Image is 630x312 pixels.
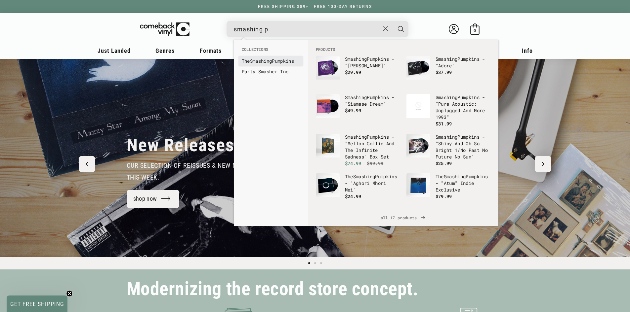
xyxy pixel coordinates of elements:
a: Smashing Pumpkins - "Mellon Collie And The Infinite Sadness" Box Set SmashingPumpkins - "Mellon C... [316,134,400,167]
a: Smashing Pumpkins - "Pure Acoustic: Unplugged And More 1993" SmashingPumpkins - "Pure Acoustic: U... [406,94,490,127]
a: Smashing Pumpkins - "Gish" SmashingPumpkins - "[PERSON_NAME]" $29.99 [316,56,400,87]
p: Pumpkins - "Shiny And Oh So Bright 1/No Past No Future No Sun" [436,134,490,160]
div: Collections [234,40,308,80]
div: Products [308,40,498,209]
button: Previous slide [79,156,95,172]
li: products: Smashing Pumpkins - "Adore" [403,52,494,91]
span: $49.99 [345,107,361,114]
span: our selection of reissues & new music that dropped this week. [127,161,296,181]
li: products: The Smashing Pumpkins - "Siamese Dream" Indie Exclusive [403,208,494,247]
a: The Smashing Pumpkins - "Aghori Mhori Mei" TheSmashingPumpkins - "Aghori Mhori Mei" $24.99 [316,173,400,205]
b: Smashing [444,173,466,180]
li: products: The Smashing Pumpkins - "Aghori Mhori Mei" [313,170,403,208]
span: $29.99 [345,69,361,75]
a: shop now [127,190,180,208]
span: Just Landed [98,47,131,54]
img: The Smashing Pumpkins - "Aghori Mhori Mei" [316,173,340,197]
div: Search [227,21,408,37]
button: Close teaser [66,290,73,297]
a: Smashing Pumpkins - "Adore" SmashingPumpkins - "Adore" $37.99 [406,56,490,87]
button: Load slide 1 of 3 [306,260,312,266]
a: Party Smasher Inc. [242,68,300,75]
b: Smashing [436,134,458,140]
li: Products [313,47,494,52]
button: Search [393,21,409,37]
li: products: The Smashing Pumpkins - "Siamese Dream" 2025 Pressing [313,208,403,247]
img: Smashing Pumpkins - "Siamese Dream" [316,94,340,118]
div: GET FREE SHIPPINGClose teaser [7,295,67,312]
p: Pumpkins - "Siamese Dream" [345,94,400,107]
button: Load slide 3 of 3 [318,260,324,266]
img: Smashing Pumpkins - "Gish" [316,56,340,80]
p: Pumpkins - "[PERSON_NAME]" [345,56,400,69]
h2: Modernizing the record store concept. [127,281,418,297]
span: Genres [155,47,175,54]
span: $74.99 [345,160,361,166]
span: Formats [200,47,222,54]
b: Smashing [353,173,375,180]
img: Smashing Pumpkins - "Shiny And Oh So Bright 1/No Past No Future No Sun" [406,134,430,157]
s: $99.99 [367,160,383,166]
li: products: Smashing Pumpkins - "Gish" [313,52,403,91]
li: products: Smashing Pumpkins - "Siamese Dream" [313,91,403,129]
span: $37.99 [436,69,452,75]
a: all 17 products [308,209,498,226]
li: products: Smashing Pumpkins - "Pure Acoustic: Unplugged And More 1993" [403,91,494,130]
b: Smashing [345,94,367,100]
b: Smashing [436,94,458,100]
a: FREE SHIPPING $89+ | FREE 100-DAY RETURNS [251,4,379,9]
button: Load slide 2 of 3 [312,260,318,266]
p: The Pumpkins - "Aghori Mhori Mei" [345,173,400,193]
b: Smashing [250,58,272,64]
li: products: Smashing Pumpkins - "Mellon Collie And The Infinite Sadness" Box Set [313,130,403,170]
span: all 17 products [313,209,493,226]
button: Next slide [535,156,551,172]
button: Close [379,21,392,36]
a: TheSmashingPumpkins [242,58,300,64]
li: products: The Smashing Pumpkins - "Atum" Indie Exclusive [403,170,494,208]
p: Pumpkins - "Mellon Collie And The Infinite Sadness" Box Set [345,134,400,160]
span: $25.99 [436,160,452,166]
li: Collections [238,47,303,56]
b: Smashing [345,134,367,140]
h2: New Releases [127,134,234,156]
b: Smashing [345,56,367,62]
span: $79.99 [436,193,452,199]
li: products: Smashing Pumpkins - "Shiny And Oh So Bright 1/No Past No Future No Sun" [403,130,494,170]
a: Smashing Pumpkins - "Shiny And Oh So Bright 1/No Past No Future No Sun" SmashingPumpkins - "Shiny... [406,134,490,167]
a: Smashing Pumpkins - "Siamese Dream" SmashingPumpkins - "Siamese Dream" $49.99 [316,94,400,126]
img: The Smashing Pumpkins - "Atum" Indie Exclusive [406,173,430,197]
span: $31.99 [436,121,452,127]
span: $24.99 [345,193,361,199]
li: collections: Party Smasher Inc. [238,66,303,77]
li: collections: The Smashing Pumpkins [238,56,303,66]
p: The Pumpkins - "Atum" Indie Exclusive [436,173,490,193]
a: The Smashing Pumpkins - "Atum" Indie Exclusive TheSmashingPumpkins - "Atum" Indie Exclusive $79.99 [406,173,490,205]
img: Smashing Pumpkins - "Pure Acoustic: Unplugged And More 1993" [406,94,430,118]
img: Smashing Pumpkins - "Mellon Collie And The Infinite Sadness" Box Set [316,134,340,157]
span: 0 [474,28,476,33]
p: Pumpkins - "Adore" [436,56,490,69]
div: View All [308,209,498,226]
span: Info [522,47,533,54]
img: Smashing Pumpkins - "Adore" [406,56,430,80]
p: Pumpkins - "Pure Acoustic: Unplugged And More 1993" [436,94,490,121]
b: Smashing [436,56,458,62]
span: GET FREE SHIPPING [10,300,64,307]
input: When autocomplete results are available use up and down arrows to review and enter to select [234,22,380,36]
